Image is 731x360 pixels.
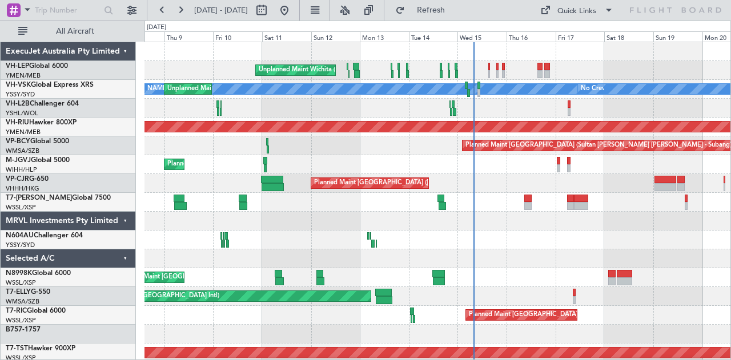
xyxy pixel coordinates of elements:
span: T7-RIC [6,308,27,314]
a: YMEN/MEB [6,128,41,136]
div: Wed 15 [457,31,507,42]
div: Unplanned Maint Sydney ([PERSON_NAME] Intl) [167,80,308,98]
span: N8998K [6,270,32,277]
span: M-JGVJ [6,157,31,164]
div: Quick Links [557,6,596,17]
a: WSSL/XSP [6,278,36,287]
a: M-JGVJGlobal 5000 [6,157,70,164]
div: Tue 14 [409,31,458,42]
a: T7-TSTHawker 900XP [6,345,75,352]
button: Refresh [390,1,459,19]
span: T7-ELLY [6,289,31,296]
a: N604AUChallenger 604 [6,232,83,239]
div: Fri 10 [213,31,262,42]
span: Refresh [407,6,455,14]
div: Sun 12 [311,31,360,42]
a: VH-LEPGlobal 6000 [6,63,68,70]
a: VH-VSKGlobal Express XRS [6,82,94,88]
a: WMSA/SZB [6,147,39,155]
a: WSSL/XSP [6,203,36,212]
div: Sat 18 [604,31,653,42]
div: Thu 9 [164,31,214,42]
a: WMSA/SZB [6,297,39,306]
a: VH-RIUHawker 800XP [6,119,77,126]
span: T7-TST [6,345,28,352]
a: YSSY/SYD [6,90,35,99]
div: Planned Maint [GEOGRAPHIC_DATA] (Seletar) [167,156,302,173]
span: All Aircraft [30,27,121,35]
a: VHHH/HKG [6,184,39,193]
div: Mon 13 [360,31,409,42]
a: VH-L2BChallenger 604 [6,100,79,107]
div: Sun 19 [653,31,702,42]
div: No Crew [581,80,607,98]
div: Planned Maint [GEOGRAPHIC_DATA] ([GEOGRAPHIC_DATA] Intl) [314,175,505,192]
a: T7-RICGlobal 6000 [6,308,66,314]
a: B757-1757 [6,326,41,333]
button: All Aircraft [13,22,124,41]
span: VP-BCY [6,138,30,145]
a: T7-ELLYG-550 [6,289,50,296]
span: N604AU [6,232,34,239]
span: B757-1 [6,326,29,333]
span: VH-LEP [6,63,29,70]
span: VH-RIU [6,119,29,126]
div: Thu 16 [507,31,556,42]
div: Sat 11 [262,31,311,42]
a: VP-CJRG-650 [6,176,49,183]
button: Quick Links [535,1,619,19]
a: YMEN/MEB [6,71,41,80]
a: WIHH/HLP [6,165,37,174]
span: T7-[PERSON_NAME] [6,195,72,201]
a: WSSL/XSP [6,316,36,325]
span: VP-CJR [6,176,29,183]
div: Unplanned Maint Wichita (Wichita Mid-continent) [259,62,400,79]
span: VH-L2B [6,100,30,107]
div: Fri 17 [556,31,605,42]
a: YSHL/WOL [6,109,38,118]
a: VP-BCYGlobal 5000 [6,138,69,145]
a: YSSY/SYD [6,241,35,249]
div: Planned Maint [GEOGRAPHIC_DATA] (Seletar) [469,306,603,323]
div: [DATE] [147,23,166,33]
a: T7-[PERSON_NAME]Global 7500 [6,195,111,201]
input: Trip Number [35,2,101,19]
span: VH-VSK [6,82,31,88]
span: [DATE] - [DATE] [194,5,248,15]
a: N8998KGlobal 6000 [6,270,71,277]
